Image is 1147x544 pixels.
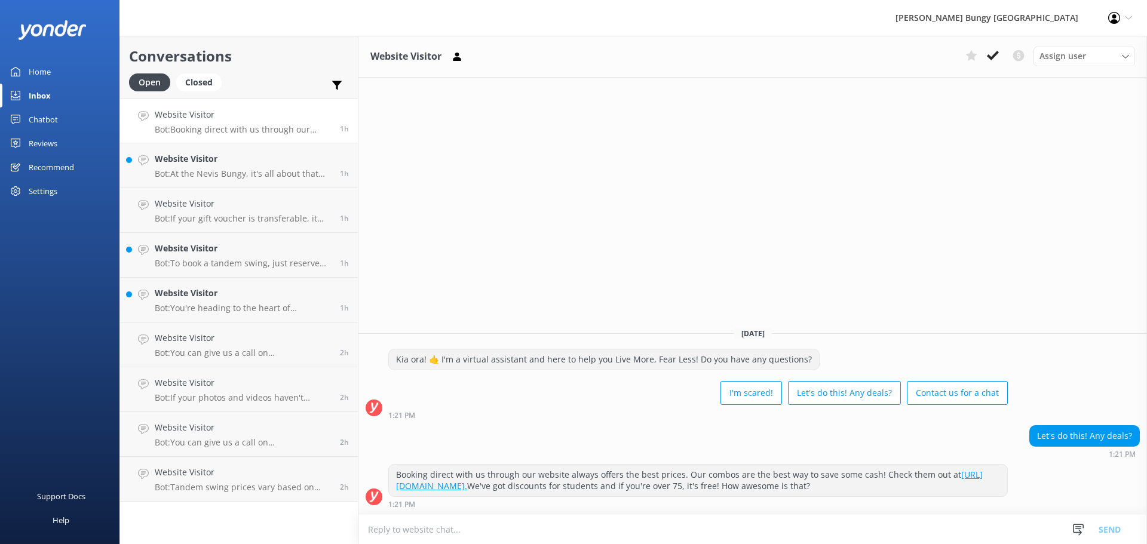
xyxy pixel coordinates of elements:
[389,349,819,370] div: Kia ora! 🤙 I'm a virtual assistant and here to help you Live More, Fear Less! Do you have any que...
[1029,450,1140,458] div: Oct 03 2025 01:21pm (UTC +13:00) Pacific/Auckland
[29,84,51,107] div: Inbox
[155,466,331,479] h4: Website Visitor
[120,367,358,412] a: Website VisitorBot:If your photos and videos haven't landed in your inbox after 24 hours, hit up ...
[155,392,331,403] p: Bot: If your photos and videos haven't landed in your inbox after 24 hours, hit up our tech wizar...
[155,331,331,345] h4: Website Visitor
[734,328,772,339] span: [DATE]
[155,152,331,165] h4: Website Visitor
[155,303,331,314] p: Bot: You're heading to the heart of adventure! If you're driving yourself, punch in "1693 Gibbsto...
[120,457,358,502] a: Website VisitorBot:Tandem swing prices vary based on location, activity, and fare type, and are c...
[120,412,358,457] a: Website VisitorBot:You can give us a call on [PHONE_NUMBER] or [PHONE_NUMBER] to chat with a crew...
[155,287,331,300] h4: Website Visitor
[340,437,349,447] span: Oct 03 2025 12:09pm (UTC +13:00) Pacific/Auckland
[155,108,331,121] h4: Website Visitor
[120,233,358,278] a: Website VisitorBot:To book a tandem swing, just reserve two individual spots for the same time an...
[155,242,331,255] h4: Website Visitor
[155,437,331,448] p: Bot: You can give us a call on [PHONE_NUMBER] or [PHONE_NUMBER] to chat with a crew member. Our o...
[29,107,58,131] div: Chatbot
[155,213,331,224] p: Bot: If your gift voucher is transferable, it means you can pass it on to someone else to use. Ju...
[37,484,85,508] div: Support Docs
[120,99,358,143] a: Website VisitorBot:Booking direct with us through our website always offers the best prices. Our ...
[155,197,331,210] h4: Website Visitor
[155,168,331,179] p: Bot: At the Nevis Bungy, it's all about that epic leap! Running starts aren't part of the deal he...
[340,482,349,492] span: Oct 03 2025 11:48am (UTC +13:00) Pacific/Auckland
[18,20,87,40] img: yonder-white-logo.png
[340,124,349,134] span: Oct 03 2025 01:21pm (UTC +13:00) Pacific/Auckland
[120,188,358,233] a: Website VisitorBot:If your gift voucher is transferable, it means you can pass it on to someone e...
[176,75,228,88] a: Closed
[370,49,441,64] h3: Website Visitor
[788,381,901,405] button: Let's do this! Any deals?
[129,75,176,88] a: Open
[340,168,349,179] span: Oct 03 2025 01:17pm (UTC +13:00) Pacific/Auckland
[388,501,415,508] strong: 1:21 PM
[155,421,331,434] h4: Website Visitor
[388,412,415,419] strong: 1:21 PM
[155,258,331,269] p: Bot: To book a tandem swing, just reserve two individual spots for the same time and leave a note...
[29,179,57,203] div: Settings
[388,411,1008,419] div: Oct 03 2025 01:21pm (UTC +13:00) Pacific/Auckland
[720,381,782,405] button: I'm scared!
[29,60,51,84] div: Home
[907,381,1008,405] button: Contact us for a chat
[1030,426,1139,446] div: Let's do this! Any deals?
[340,258,349,268] span: Oct 03 2025 12:43pm (UTC +13:00) Pacific/Auckland
[29,155,74,179] div: Recommend
[129,45,349,67] h2: Conversations
[340,303,349,313] span: Oct 03 2025 12:42pm (UTC +13:00) Pacific/Auckland
[155,376,331,389] h4: Website Visitor
[53,508,69,532] div: Help
[1033,47,1135,66] div: Assign User
[29,131,57,155] div: Reviews
[155,482,331,493] p: Bot: Tandem swing prices vary based on location, activity, and fare type, and are charged per per...
[155,348,331,358] p: Bot: You can give us a call on [PHONE_NUMBER] or [PHONE_NUMBER] to chat with a crew member. Our o...
[389,465,1007,496] div: Booking direct with us through our website always offers the best prices. Our combos are the best...
[120,143,358,188] a: Website VisitorBot:At the Nevis Bungy, it's all about that epic leap! Running starts aren't part ...
[396,469,983,492] a: [URL][DOMAIN_NAME].
[1039,50,1086,63] span: Assign user
[176,73,222,91] div: Closed
[340,348,349,358] span: Oct 03 2025 12:28pm (UTC +13:00) Pacific/Auckland
[340,392,349,402] span: Oct 03 2025 12:21pm (UTC +13:00) Pacific/Auckland
[155,124,331,135] p: Bot: Booking direct with us through our website always offers the best prices. Our combos are the...
[1109,451,1136,458] strong: 1:21 PM
[340,213,349,223] span: Oct 03 2025 12:44pm (UTC +13:00) Pacific/Auckland
[120,322,358,367] a: Website VisitorBot:You can give us a call on [PHONE_NUMBER] or [PHONE_NUMBER] to chat with a crew...
[129,73,170,91] div: Open
[388,500,1008,508] div: Oct 03 2025 01:21pm (UTC +13:00) Pacific/Auckland
[120,278,358,322] a: Website VisitorBot:You're heading to the heart of adventure! If you're driving yourself, punch in...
